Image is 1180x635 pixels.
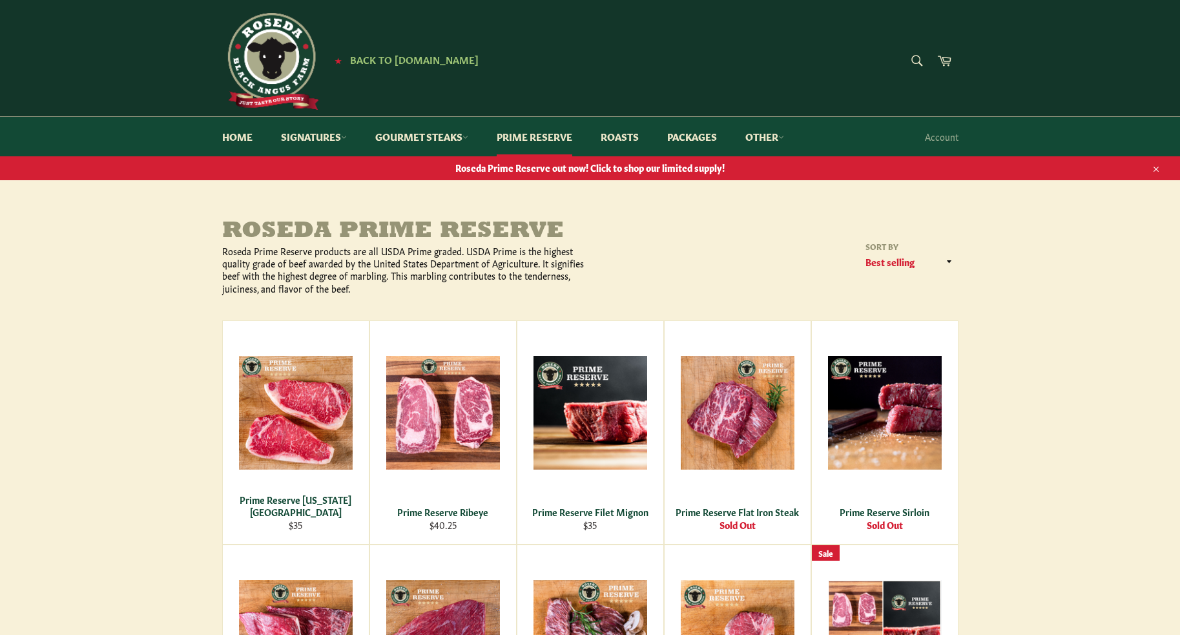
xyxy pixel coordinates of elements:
[811,320,958,545] a: Prime Reserve Sirloin Prime Reserve Sirloin Sold Out
[231,494,360,519] div: Prime Reserve [US_STATE][GEOGRAPHIC_DATA]
[664,320,811,545] a: Prime Reserve Flat Iron Steak Prime Reserve Flat Iron Steak Sold Out
[239,356,353,470] img: Prime Reserve New York Strip
[328,55,479,65] a: ★ Back to [DOMAIN_NAME]
[209,117,265,156] a: Home
[222,219,590,245] h1: Roseda Prime Reserve
[525,506,655,518] div: Prime Reserve Filet Mignon
[681,356,794,470] img: Prime Reserve Flat Iron Steak
[918,118,965,156] a: Account
[222,13,319,110] img: Roseda Beef
[672,506,802,518] div: Prime Reserve Flat Iron Steak
[820,519,949,531] div: Sold Out
[732,117,797,156] a: Other
[369,320,517,545] a: Prime Reserve Ribeye Prime Reserve Ribeye $40.25
[378,519,508,531] div: $40.25
[231,519,360,531] div: $35
[386,356,500,470] img: Prime Reserve Ribeye
[533,356,647,470] img: Prime Reserve Filet Mignon
[378,506,508,518] div: Prime Reserve Ribeye
[525,519,655,531] div: $35
[820,506,949,518] div: Prime Reserve Sirloin
[862,241,958,252] label: Sort by
[350,52,479,66] span: Back to [DOMAIN_NAME]
[268,117,360,156] a: Signatures
[222,245,590,295] p: Roseda Prime Reserve products are all USDA Prime graded. USDA Prime is the highest quality grade ...
[335,55,342,65] span: ★
[484,117,585,156] a: Prime Reserve
[222,320,369,545] a: Prime Reserve New York Strip Prime Reserve [US_STATE][GEOGRAPHIC_DATA] $35
[517,320,664,545] a: Prime Reserve Filet Mignon Prime Reserve Filet Mignon $35
[812,545,840,561] div: Sale
[588,117,652,156] a: Roasts
[362,117,481,156] a: Gourmet Steaks
[654,117,730,156] a: Packages
[672,519,802,531] div: Sold Out
[828,356,942,470] img: Prime Reserve Sirloin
